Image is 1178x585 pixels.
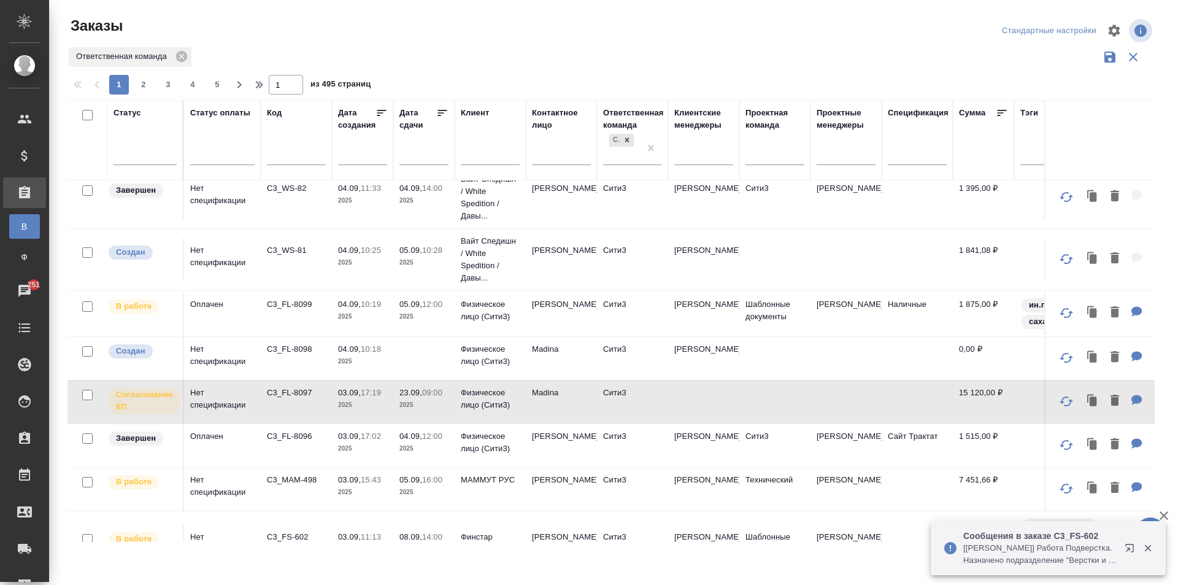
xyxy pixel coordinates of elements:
p: 05.09, [399,475,422,484]
button: 3 [158,75,178,95]
td: [PERSON_NAME] [810,525,882,568]
div: Клиент [461,107,489,119]
button: 🙏 [1135,517,1166,548]
p: 2025 [399,195,448,207]
button: Для КМ: языковая пара: ингушский-русс тематика: судебное заседание. 1. Дата проведения мероприяти... [1125,389,1149,414]
td: Madina [526,381,597,424]
div: Тэги [1020,107,1038,119]
button: Сбросить фильтры [1122,45,1145,69]
p: 14:00 [422,532,442,541]
button: Клонировать [1081,432,1104,457]
p: Физическое лицо (Сити3) [461,387,520,411]
span: Настроить таблицу [1099,16,1129,45]
button: Удалить [1104,300,1125,325]
p: 10:19 [361,300,381,309]
p: 2025 [399,486,448,498]
p: Согласование КП [116,389,173,413]
td: Сити3 [739,176,810,219]
td: Нет спецификации [184,381,261,424]
p: В работе [116,300,152,312]
p: 10:18 [361,344,381,354]
p: 11:13 [361,532,381,541]
button: Обновить [1052,343,1081,373]
p: 12:00 [422,300,442,309]
p: Завершен [116,432,156,444]
div: Дата создания [338,107,375,131]
p: 12:00 [422,432,442,441]
button: Обновить [1052,298,1081,328]
span: 3 [158,79,178,91]
p: сахарово [1029,316,1067,328]
a: В [9,214,40,239]
p: 17:19 [361,388,381,397]
div: Ответственная команда [69,47,191,67]
div: Дата сдачи [399,107,436,131]
p: 17:02 [361,432,381,441]
td: [PERSON_NAME] [668,468,739,511]
td: 0,00 ₽ [953,337,1014,380]
td: 1 841,08 ₽ [953,238,1014,281]
button: 2 [134,75,153,95]
div: Сумма [959,107,985,119]
button: Обновить [1052,430,1081,460]
button: Удалить [1104,184,1125,209]
button: Для КМ: C3_FL-8097 - устный заказ, попросили еще письменный перевод искового заявления Клиент (04... [1125,345,1149,370]
td: Технический [739,468,810,511]
p: Создан [116,345,145,357]
p: 03.09, [338,532,361,541]
td: 15 120,00 ₽ [953,381,1014,424]
div: Проектные менеджеры [817,107,876,131]
p: 14:00 [422,184,442,193]
p: 05.09, [399,300,422,309]
p: 2025 [338,257,387,269]
td: Сити3 [597,292,668,335]
div: Выставляет ПМ после принятия заказа от КМа [107,531,177,548]
button: Сохранить фильтры [1098,45,1122,69]
p: 2025 [338,443,387,455]
div: Статус [114,107,141,119]
td: Нет спецификации [184,337,261,380]
div: Выставляется автоматически при создании заказа [107,343,177,360]
td: [PERSON_NAME], [PERSON_NAME] [668,525,739,568]
p: Финстар [461,531,520,543]
a: Ф [9,245,40,269]
td: Оплачен [184,424,261,467]
span: 2 [134,79,153,91]
p: C3_FL-8096 [267,430,326,443]
button: Клонировать [1081,184,1104,209]
td: [PERSON_NAME] [668,292,739,335]
p: 04.09, [399,184,422,193]
button: Закрыть [1135,543,1160,554]
button: Удалить [1104,389,1125,414]
p: Сообщения в заказе C3_FS-602 [963,530,1117,542]
p: Вайт Спедишн / White Spedition / Давы... [461,173,520,222]
td: 7 451,66 ₽ [953,468,1014,511]
td: [PERSON_NAME] [668,238,739,281]
div: Ответственная команда [603,107,664,131]
div: Статус оплаты [190,107,250,119]
p: [[PERSON_NAME]] Работа Подверстка. Назначено подразделение "Верстки и дизайна" [963,542,1117,567]
div: В работе до 08.09 13.00, запланировать подверстку [1020,517,1155,575]
p: В работе [116,533,152,545]
span: Посмотреть информацию [1129,19,1155,42]
td: Madina [526,337,597,380]
div: Выставляет ПМ после принятия заказа от КМа [107,298,177,315]
span: из 495 страниц [310,77,371,95]
div: split button [999,21,1099,41]
p: ин.паспорт [1029,299,1074,311]
td: [PERSON_NAME] [526,468,597,511]
td: Оплачен [184,292,261,335]
p: C3_FS-602 [267,531,326,543]
span: 4 [183,79,202,91]
td: Сайт Трактат [882,424,953,467]
button: Удалить [1104,432,1125,457]
p: Физическое лицо (Сити3) [461,430,520,455]
p: 04.09, [399,432,422,441]
span: В [15,220,34,233]
td: [PERSON_NAME] [668,176,739,219]
td: [PERSON_NAME] [810,292,882,335]
button: 4 [183,75,202,95]
td: [PERSON_NAME] [668,337,739,380]
p: 10:25 [361,246,381,255]
button: Клонировать [1081,300,1104,325]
